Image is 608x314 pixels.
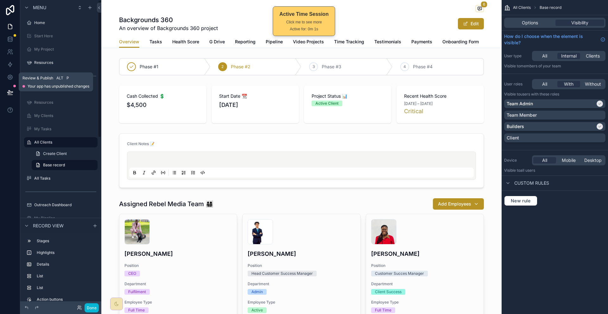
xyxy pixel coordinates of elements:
div: Click me to see more [279,19,328,25]
span: Tasks [149,39,162,45]
label: Resources [34,60,96,65]
p: Visible to [504,168,605,173]
a: Overview [119,36,139,48]
a: Onboarding Form [442,36,479,49]
span: Overview [119,39,139,45]
label: List [37,274,95,279]
a: My Clients [24,111,98,121]
span: Internal [561,53,577,59]
a: All Clients [24,137,98,147]
a: Base record [32,160,98,170]
span: How do I choose when the element is visible? [504,33,598,46]
span: Video Projects [293,39,324,45]
span: Reporting [235,39,256,45]
a: Reporting [235,36,256,49]
span: All [542,81,547,87]
a: Pipeline [266,36,283,49]
label: My Tasks [34,126,96,132]
span: Your app has unpublished changes [28,84,89,89]
a: Start Here [24,31,98,41]
span: Mobile [562,157,576,163]
a: Home [24,18,98,28]
label: List [37,285,95,290]
p: Visible to [504,92,605,97]
div: scrollable content [20,233,101,301]
span: Options [522,20,538,26]
span: Pipeline [266,39,283,45]
label: All Tasks [34,176,96,181]
a: My Tasks [24,124,98,134]
label: Outreach Dashboard [34,202,96,207]
a: Time Tracking [334,36,364,49]
span: Members of your team [520,64,561,68]
span: Custom rules [514,180,549,186]
a: My Pipeline [24,213,98,223]
a: G Drive [209,36,225,49]
span: Menu [33,4,46,11]
a: Video Projects [293,36,324,49]
button: Done [85,303,99,312]
a: Create Client [32,149,98,159]
button: Edit [458,18,484,29]
label: My Project [34,47,96,52]
span: Visibility [571,20,588,26]
span: Review & Publish [22,76,53,81]
label: Action buttons [37,297,95,302]
a: Resources [24,97,98,108]
label: Details [37,262,95,267]
span: all users [520,168,535,173]
a: Payments [411,36,432,49]
span: Time Tracking [334,39,364,45]
span: Desktop [584,157,602,163]
p: Team Member [507,112,537,118]
span: Base record [43,163,65,168]
span: Alt [56,76,63,81]
span: All [542,157,547,163]
span: G Drive [209,39,225,45]
p: Builders [507,123,524,130]
span: P [65,76,70,81]
span: All Clients [513,5,531,10]
span: Payments [411,39,432,45]
a: Tasks [149,36,162,49]
span: New rule [508,198,533,204]
label: Home [34,20,96,25]
span: Record view [33,223,64,229]
label: All Clients [34,140,94,145]
label: Highlights [37,250,95,255]
p: Visible to [504,64,605,69]
label: User roles [504,82,529,87]
span: Create Client [43,151,67,156]
a: Health Score [172,36,199,49]
label: Resources [34,100,96,105]
label: My Pipeline [34,216,96,221]
span: Health Score [172,39,199,45]
label: My Clients [34,113,96,118]
a: Outreach Dashboard [24,200,98,210]
span: Clients [586,53,600,59]
button: 6 [476,5,484,13]
a: Resources [24,58,98,68]
label: Stages [37,238,95,243]
p: Team Admin [507,101,533,107]
span: Onboarding Form [442,39,479,45]
a: How do I choose when the element is visible? [504,33,605,46]
span: 6 [481,1,487,8]
span: Without [585,81,601,87]
span: Testimonials [374,39,401,45]
a: My Project [24,44,98,54]
span: Users with these roles [520,92,559,96]
div: Active Time Session [279,10,328,18]
span: Base record [540,5,561,10]
span: An overview of Backgrounds 360 project [119,24,218,32]
label: User type [504,53,529,58]
label: Device [504,158,529,163]
span: With [564,81,573,87]
span: All [542,53,547,59]
button: New rule [504,196,537,206]
div: Active for: 0m 1s [279,26,328,32]
h1: Backgrounds 360 [119,15,218,24]
a: Testimonials [374,36,401,49]
p: Client [507,135,519,141]
a: All Tasks [24,173,98,183]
